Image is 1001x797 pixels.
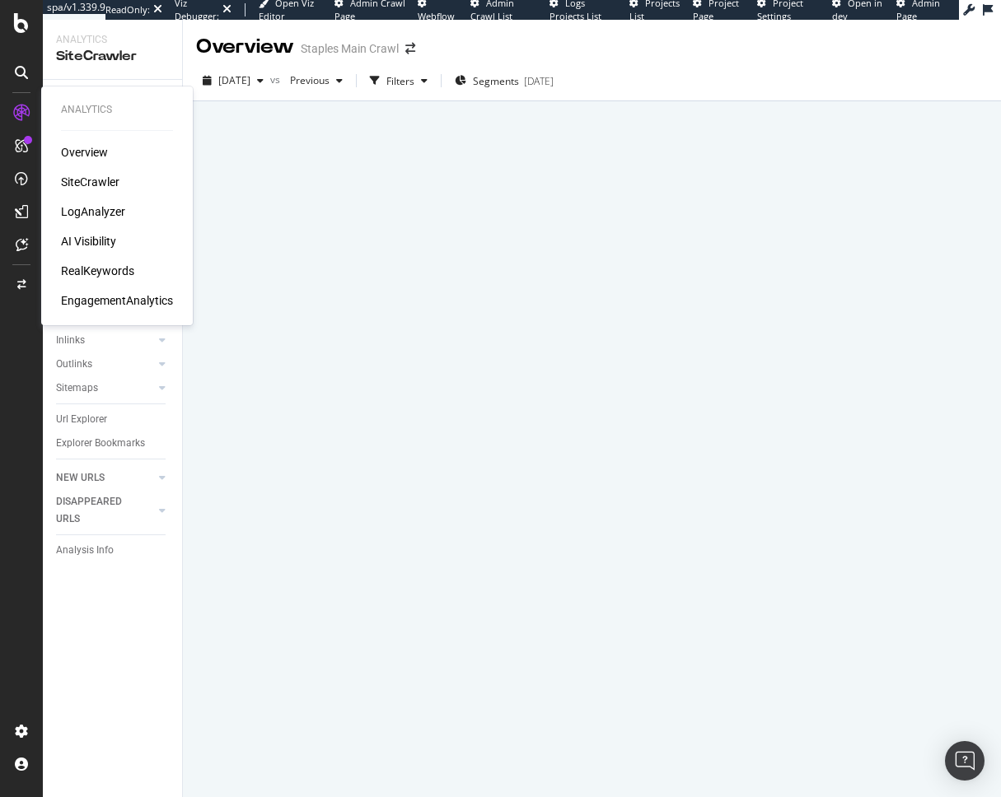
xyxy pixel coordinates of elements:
[56,356,154,373] a: Outlinks
[56,435,171,452] a: Explorer Bookmarks
[56,411,171,428] a: Url Explorer
[61,174,119,190] a: SiteCrawler
[56,469,154,487] a: NEW URLS
[56,47,169,66] div: SiteCrawler
[283,68,349,94] button: Previous
[56,332,154,349] a: Inlinks
[61,263,134,279] a: RealKeywords
[945,741,985,781] div: Open Intercom Messenger
[56,493,139,528] div: DISAPPEARED URLS
[61,103,173,117] div: Analytics
[56,411,107,428] div: Url Explorer
[61,203,125,220] a: LogAnalyzer
[61,233,116,249] a: AI Visibility
[56,493,154,528] a: DISAPPEARED URLS
[386,74,414,88] div: Filters
[405,43,415,54] div: arrow-right-arrow-left
[56,380,98,397] div: Sitemaps
[61,292,173,309] a: EngagementAnalytics
[196,68,270,94] button: [DATE]
[418,10,455,22] span: Webflow
[270,72,283,86] span: vs
[56,356,92,373] div: Outlinks
[61,144,108,161] a: Overview
[56,542,171,559] a: Analysis Info
[56,380,154,397] a: Sitemaps
[283,73,330,87] span: Previous
[105,3,150,16] div: ReadOnly:
[218,73,250,87] span: 2025 Oct. 10th
[473,74,519,88] span: Segments
[448,68,560,94] button: Segments[DATE]
[56,469,105,487] div: NEW URLS
[56,435,145,452] div: Explorer Bookmarks
[196,33,294,61] div: Overview
[524,74,554,88] div: [DATE]
[363,68,434,94] button: Filters
[301,40,399,57] div: Staples Main Crawl
[56,542,114,559] div: Analysis Info
[56,33,169,47] div: Analytics
[56,332,85,349] div: Inlinks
